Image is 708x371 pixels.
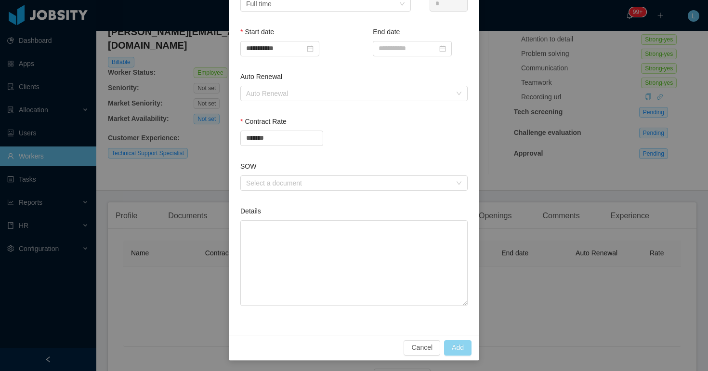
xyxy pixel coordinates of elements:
[456,91,462,97] i: icon: down
[240,207,261,215] label: Details
[246,178,451,188] div: Select a document
[241,131,323,146] input: Contract Rate
[246,89,451,98] div: Auto Renewal
[240,220,468,306] textarea: Details Details
[439,45,446,52] i: icon: calendar
[399,1,405,8] i: icon: down
[444,340,472,356] button: Add
[404,340,440,356] button: Cancel
[373,28,400,36] label: End date
[240,162,256,170] label: SOW
[240,28,274,36] label: Start date
[240,118,287,125] label: Contract Rate
[456,180,462,187] i: icon: down
[240,73,282,80] label: Auto Renewal
[307,45,314,52] i: icon: calendar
